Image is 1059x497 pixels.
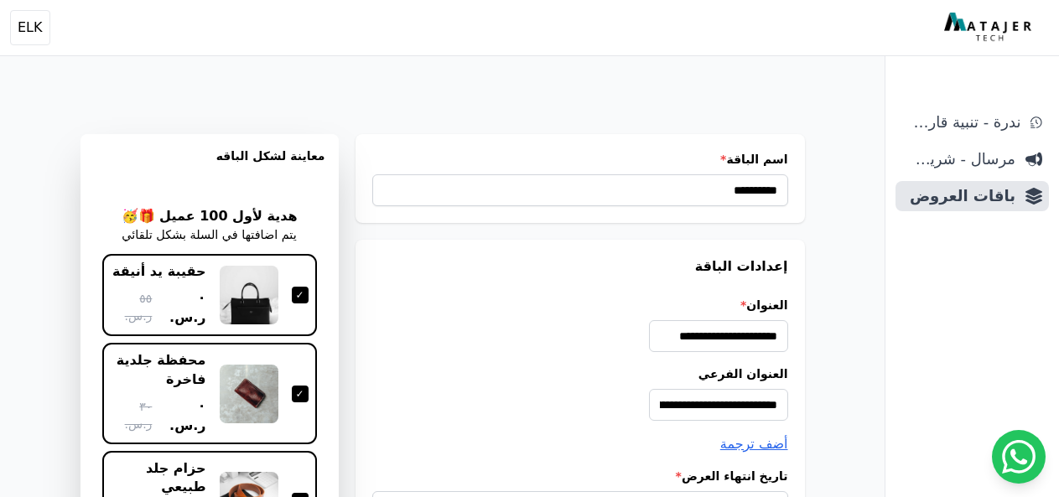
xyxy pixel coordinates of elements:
[158,287,205,328] span: ٠ ر.س.
[220,266,278,324] img: حقيبة يد أنيقة
[372,256,788,277] h3: إعدادات الباقة
[720,434,788,454] button: أضف ترجمة
[122,226,296,245] p: يتم اضافتها في السلة بشكل تلقائي
[94,148,325,184] h3: معاينة لشكل الباقه
[111,351,206,389] div: محفظة جلدية فاخرة
[111,459,206,497] div: حزام جلد طبيعي
[944,13,1036,43] img: MatajerTech Logo
[220,365,278,423] img: محفظة جلدية فاخرة
[902,148,1015,171] span: مرسال - شريط دعاية
[372,468,788,484] label: تاريخ انتهاء العرض
[902,111,1020,134] span: ندرة - تنبية قارب علي النفاذ
[111,290,153,325] span: ٥٥ ر.س.
[18,18,43,38] span: ELK
[372,297,788,313] label: العنوان
[372,151,788,168] label: اسم الباقة
[111,398,153,433] span: ٣٠ ر.س.
[10,10,50,45] button: ELK
[902,184,1015,208] span: باقات العروض
[158,396,205,436] span: ٠ ر.س.
[720,436,788,452] span: أضف ترجمة
[112,262,205,281] div: حقيبة يد أنيقة
[372,365,788,382] label: العنوان الفرعي
[122,206,298,226] h2: هدية لأول 100 عميل 🎁🥳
